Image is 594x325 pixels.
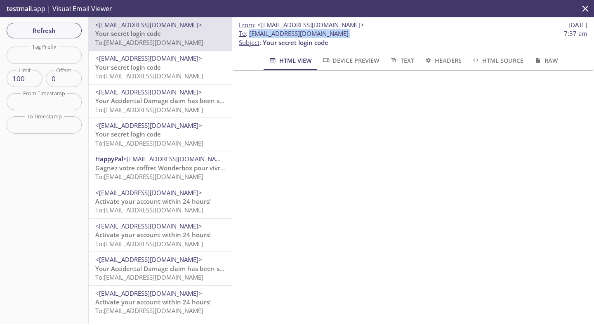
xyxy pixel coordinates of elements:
[89,286,232,319] div: <[EMAIL_ADDRESS][DOMAIN_NAME]>Activate your account within 24 hours!To:[EMAIL_ADDRESS][DOMAIN_NAME]
[95,206,203,214] span: To: [EMAIL_ADDRESS][DOMAIN_NAME]
[89,118,232,151] div: <[EMAIL_ADDRESS][DOMAIN_NAME]>Your secret login codeTo:[EMAIL_ADDRESS][DOMAIN_NAME]
[95,255,202,264] span: <[EMAIL_ADDRESS][DOMAIN_NAME]>
[239,29,246,38] span: To
[95,188,202,197] span: <[EMAIL_ADDRESS][DOMAIN_NAME]>
[89,85,232,118] div: <[EMAIL_ADDRESS][DOMAIN_NAME]>Your Accidental Damage claim has been submittedTo:[EMAIL_ADDRESS][D...
[95,72,203,80] span: To: [EMAIL_ADDRESS][DOMAIN_NAME]
[268,55,311,66] span: HTML View
[95,38,203,47] span: To: [EMAIL_ADDRESS][DOMAIN_NAME]
[568,21,587,29] span: [DATE]
[89,17,232,50] div: <[EMAIL_ADDRESS][DOMAIN_NAME]>Your secret login codeTo:[EMAIL_ADDRESS][DOMAIN_NAME]
[239,29,587,47] p: :
[95,240,203,248] span: To: [EMAIL_ADDRESS][DOMAIN_NAME]
[89,151,232,184] div: HappyPal<[EMAIL_ADDRESS][DOMAIN_NAME]>Gagnez votre coffret Wonderbox pour vivre une expérience in...
[95,231,211,239] span: Activate your account within 24 hours!
[95,63,161,71] span: Your secret login code
[239,29,349,38] span: : [EMAIL_ADDRESS][DOMAIN_NAME]
[239,21,254,29] span: From
[95,306,203,315] span: To: [EMAIL_ADDRESS][DOMAIN_NAME]
[95,88,202,96] span: <[EMAIL_ADDRESS][DOMAIN_NAME]>
[89,185,232,218] div: <[EMAIL_ADDRESS][DOMAIN_NAME]>Activate your account within 24 hours!To:[EMAIL_ADDRESS][DOMAIN_NAME]
[239,21,364,29] span: :
[89,219,232,252] div: <[EMAIL_ADDRESS][DOMAIN_NAME]>Activate your account within 24 hours!To:[EMAIL_ADDRESS][DOMAIN_NAME]
[533,55,558,66] span: Raw
[263,38,328,47] span: Your secret login code
[7,23,82,38] button: Refresh
[95,155,123,163] span: HappyPal
[89,252,232,285] div: <[EMAIL_ADDRESS][DOMAIN_NAME]>Your Accidental Damage claim has been submittedTo:[EMAIL_ADDRESS][D...
[95,264,247,273] span: Your Accidental Damage claim has been submitted
[564,29,587,38] span: 7:37 am
[95,164,328,172] span: Gagnez votre coffret Wonderbox pour vivre une expérience inoubliable ! 🤩🎁
[95,273,203,281] span: To: [EMAIL_ADDRESS][DOMAIN_NAME]
[95,130,161,138] span: Your secret login code
[95,21,202,29] span: <[EMAIL_ADDRESS][DOMAIN_NAME]>
[95,222,202,230] span: <[EMAIL_ADDRESS][DOMAIN_NAME]>
[471,55,523,66] span: HTML Source
[13,25,75,36] span: Refresh
[257,21,364,29] span: <[EMAIL_ADDRESS][DOMAIN_NAME]>
[123,155,230,163] span: <[EMAIL_ADDRESS][DOMAIN_NAME]>
[7,4,32,13] span: testmail
[424,55,462,66] span: Headers
[239,38,259,47] span: Subject
[95,121,202,130] span: <[EMAIL_ADDRESS][DOMAIN_NAME]>
[95,54,202,62] span: <[EMAIL_ADDRESS][DOMAIN_NAME]>
[89,51,232,84] div: <[EMAIL_ADDRESS][DOMAIN_NAME]>Your secret login codeTo:[EMAIL_ADDRESS][DOMAIN_NAME]
[95,139,203,147] span: To: [EMAIL_ADDRESS][DOMAIN_NAME]
[95,97,247,105] span: Your Accidental Damage claim has been submitted
[389,55,414,66] span: Text
[95,172,203,181] span: To: [EMAIL_ADDRESS][DOMAIN_NAME]
[95,197,211,205] span: Activate your account within 24 hours!
[322,55,379,66] span: Device Preview
[95,298,211,306] span: Activate your account within 24 hours!
[95,106,203,114] span: To: [EMAIL_ADDRESS][DOMAIN_NAME]
[95,29,161,38] span: Your secret login code
[95,289,202,297] span: <[EMAIL_ADDRESS][DOMAIN_NAME]>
